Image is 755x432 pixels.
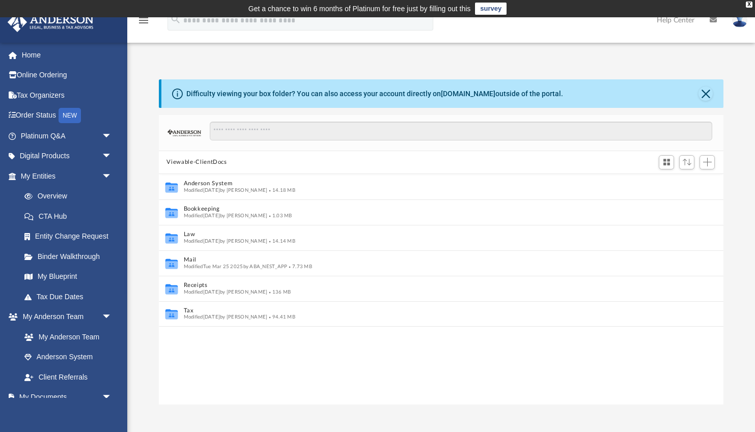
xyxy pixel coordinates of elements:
button: Close [698,87,713,101]
button: Bookkeeping [183,206,685,212]
a: Client Referrals [14,367,122,387]
a: Home [7,45,127,65]
a: Order StatusNEW [7,105,127,126]
div: grid [159,174,724,405]
button: Viewable-ClientDocs [166,158,227,167]
i: search [170,14,181,25]
button: Sort [679,155,694,169]
a: My Blueprint [14,267,122,287]
button: Switch to Grid View [659,155,674,169]
a: Platinum Q&Aarrow_drop_down [7,126,127,146]
button: Tax [183,307,685,314]
a: Digital Productsarrow_drop_down [7,146,127,166]
i: menu [137,14,150,26]
a: Online Ordering [7,65,127,85]
div: NEW [59,108,81,123]
button: Receipts [183,282,685,289]
a: Anderson System [14,347,122,367]
a: Tax Organizers [7,85,127,105]
input: Search files and folders [210,122,712,141]
span: 94.41 MB [267,314,295,320]
a: Entity Change Request [14,226,127,247]
img: Anderson Advisors Platinum Portal [5,12,97,32]
span: Modified [DATE] by [PERSON_NAME] [183,213,267,218]
a: My Anderson Team [14,327,117,347]
a: Overview [14,186,127,207]
button: Add [700,155,715,169]
div: Difficulty viewing your box folder? You can also access your account directly on outside of the p... [186,89,563,99]
span: Modified [DATE] by [PERSON_NAME] [183,314,267,320]
a: My Documentsarrow_drop_down [7,387,122,408]
button: Law [183,231,685,238]
button: Anderson System [183,180,685,187]
div: close [746,2,752,8]
span: arrow_drop_down [102,126,122,147]
img: User Pic [732,13,747,27]
span: 136 MB [267,289,291,294]
a: menu [137,19,150,26]
span: arrow_drop_down [102,166,122,187]
div: Get a chance to win 6 months of Platinum for free just by filling out this [248,3,471,15]
span: arrow_drop_down [102,387,122,408]
span: 14.18 MB [267,187,295,192]
span: Modified [DATE] by [PERSON_NAME] [183,289,267,294]
a: Tax Due Dates [14,286,127,307]
button: Mail [183,256,685,263]
span: 1.03 MB [267,213,292,218]
a: My Anderson Teamarrow_drop_down [7,307,122,327]
a: [DOMAIN_NAME] [441,90,495,98]
span: Modified Tue Mar 25 2025 by ABA_NEST_APP [183,264,287,269]
span: Modified [DATE] by [PERSON_NAME] [183,187,267,192]
span: 14.14 MB [267,238,295,243]
a: Binder Walkthrough [14,246,127,267]
a: My Entitiesarrow_drop_down [7,166,127,186]
a: CTA Hub [14,206,127,226]
span: Modified [DATE] by [PERSON_NAME] [183,238,267,243]
span: 7.73 MB [287,264,312,269]
a: survey [475,3,507,15]
span: arrow_drop_down [102,146,122,167]
span: arrow_drop_down [102,307,122,328]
